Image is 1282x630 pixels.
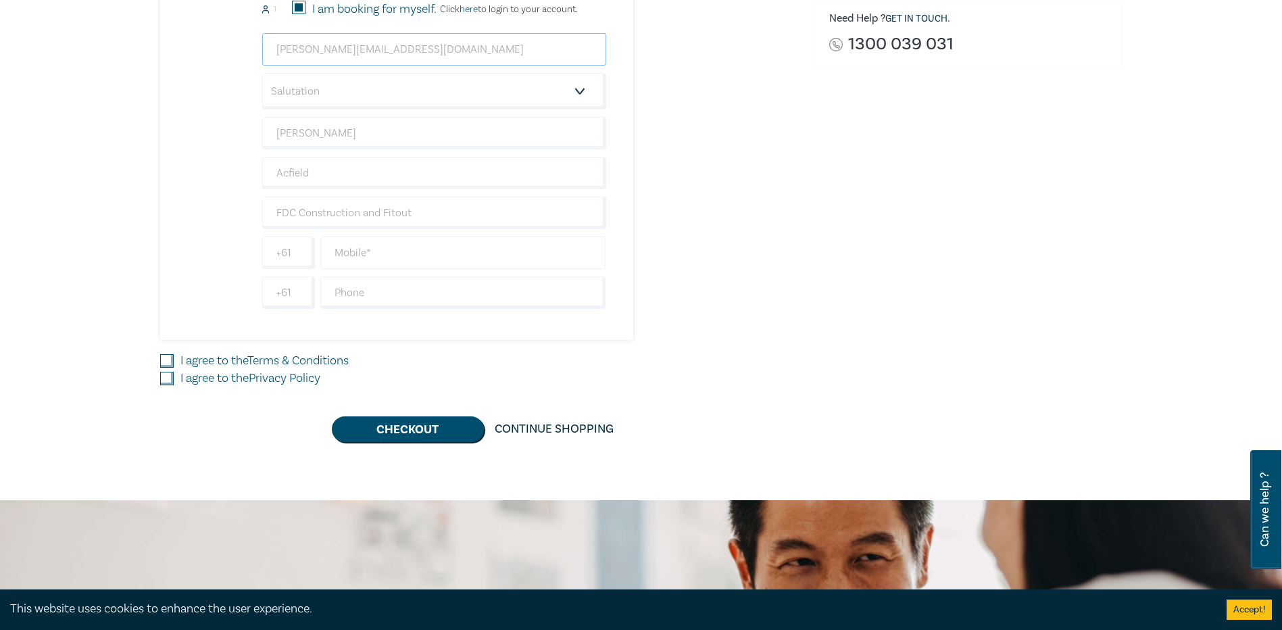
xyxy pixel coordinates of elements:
input: Attendee Email* [262,33,606,66]
button: Accept cookies [1227,600,1272,620]
input: +61 [262,276,315,309]
label: I agree to the [180,352,349,370]
h6: Need Help ? . [829,12,1112,26]
label: I agree to the [180,370,320,387]
span: Can we help ? [1258,458,1271,561]
input: Phone [320,276,606,309]
input: First Name* [262,117,606,149]
a: 1300 039 031 [848,35,954,53]
label: I am booking for myself. [312,1,437,18]
input: Mobile* [320,237,606,269]
input: Company [262,197,606,229]
div: This website uses cookies to enhance the user experience. [10,600,1206,618]
a: Privacy Policy [249,370,320,386]
p: Click to login to your account. [437,4,578,15]
a: Terms & Conditions [247,353,349,368]
a: here [460,3,478,16]
a: Get in touch [885,13,947,25]
button: Checkout [332,416,484,442]
small: 1 [274,5,276,14]
input: +61 [262,237,315,269]
a: Continue Shopping [484,416,624,442]
input: Last Name* [262,157,606,189]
